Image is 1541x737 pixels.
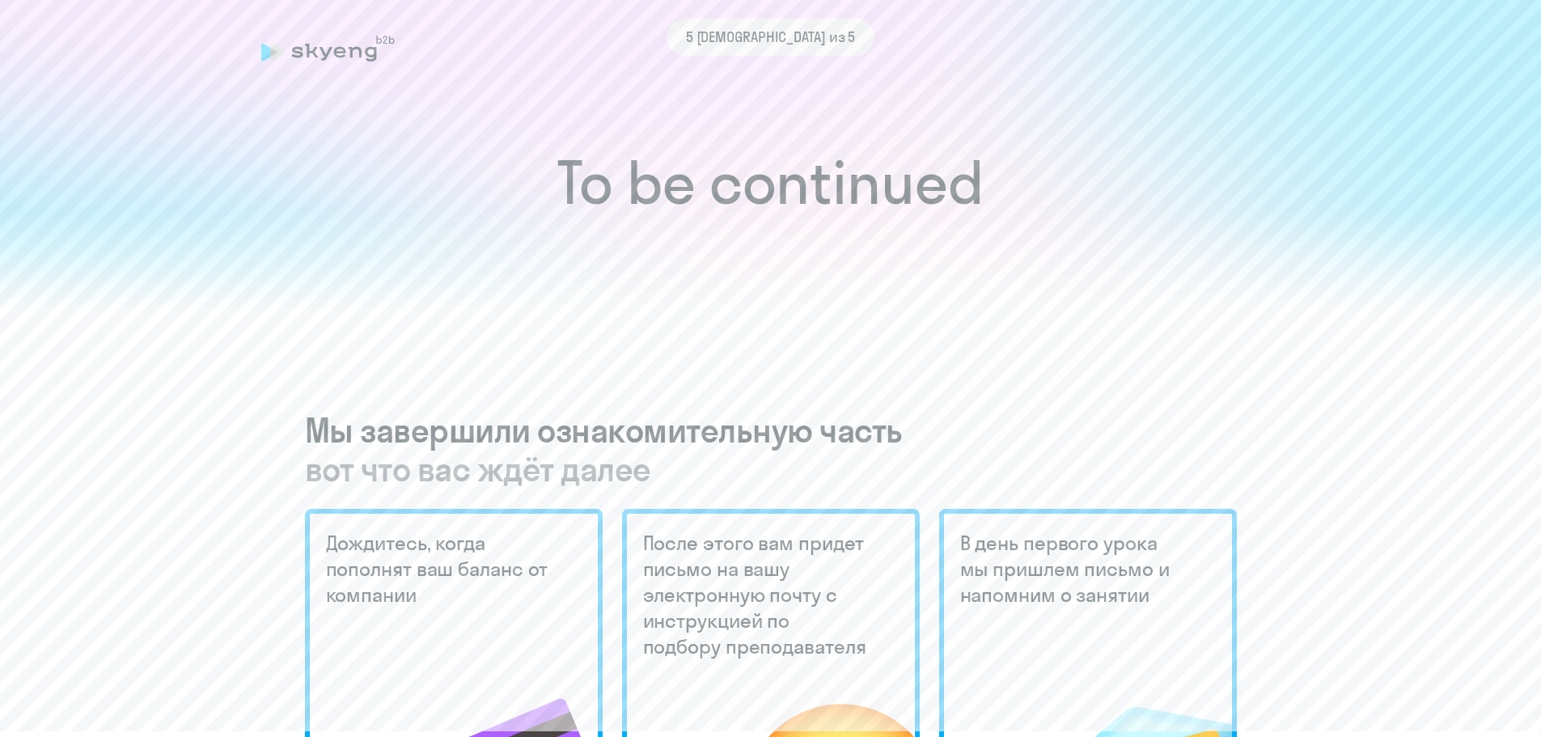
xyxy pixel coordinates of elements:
h5: В день первого урока мы пришлем письмо и напомним о занятии [960,530,1188,608]
h5: Дождитесь, когда пополнят ваш баланс от компании [326,530,554,608]
span: 5 [DEMOGRAPHIC_DATA] из 5 [686,27,856,48]
h1: To be continued [32,155,1509,211]
span: вот что вас ждёт далее [305,450,1237,489]
h3: Мы завершили ознакомительную часть [305,411,1237,489]
h5: После этого вам придет письмо на вашу электронную почту с инструкцией по подбору преподавателя [643,530,871,659]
